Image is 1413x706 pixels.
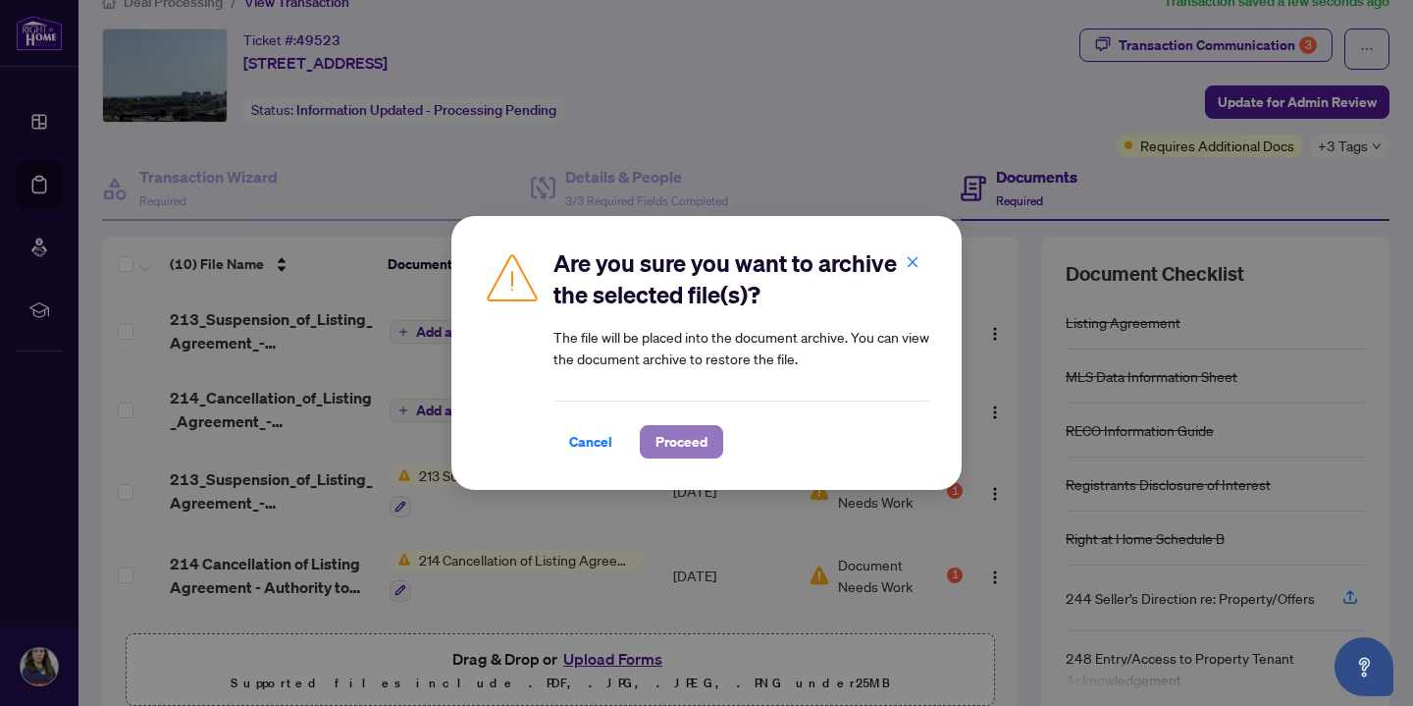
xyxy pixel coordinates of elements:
span: Cancel [569,426,612,458]
span: Proceed [655,426,707,458]
button: Cancel [553,425,628,459]
img: Caution Icon [483,247,542,306]
span: close [906,255,919,269]
article: The file will be placed into the document archive. You can view the document archive to restore t... [553,326,930,369]
h2: Are you sure you want to archive the selected file(s)? [553,247,930,310]
button: Open asap [1334,637,1393,696]
button: Proceed [640,425,723,459]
